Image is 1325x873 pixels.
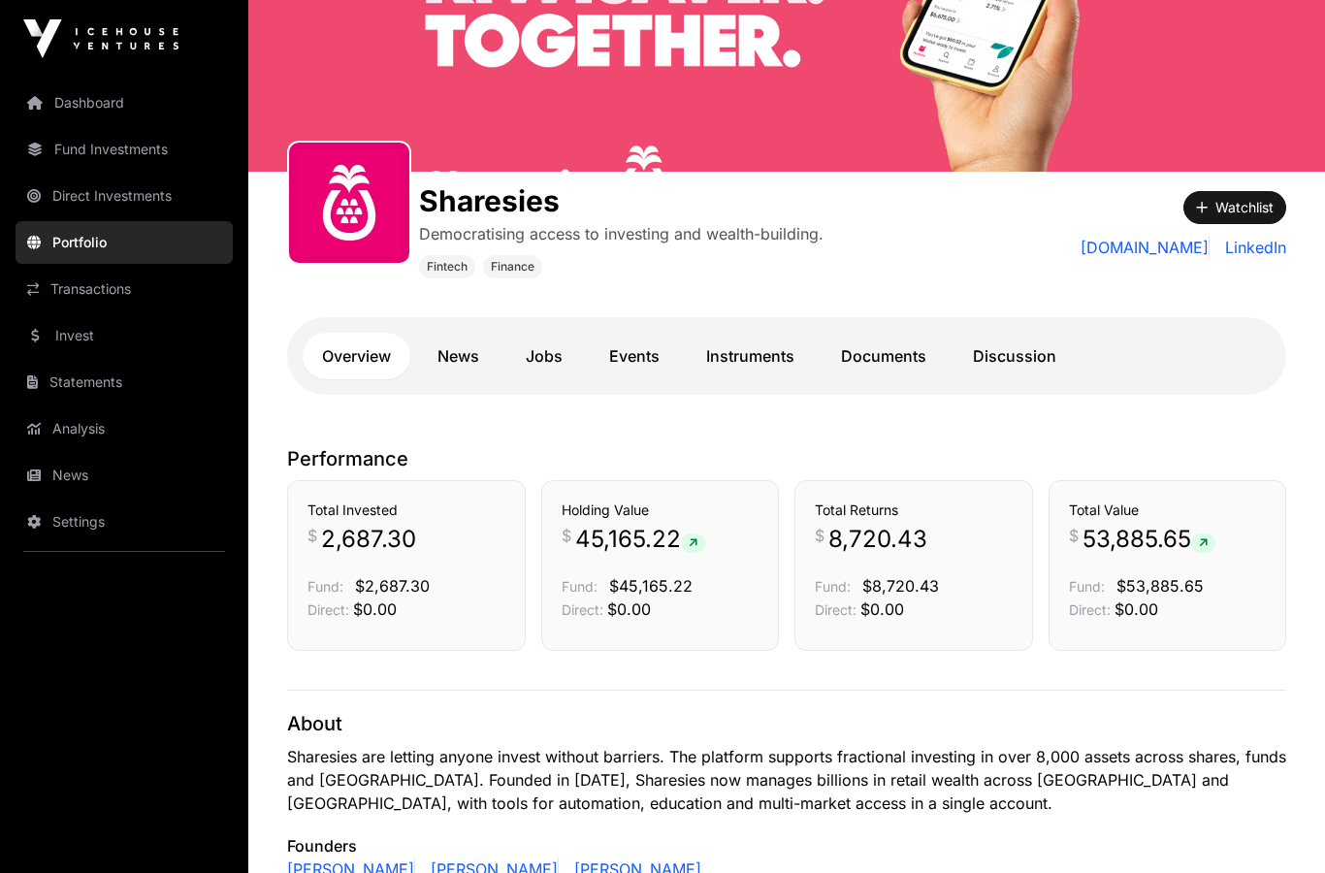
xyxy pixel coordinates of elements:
[1081,236,1210,259] a: [DOMAIN_NAME]
[419,222,824,245] p: Democratising access to investing and wealth-building.
[307,524,317,547] span: $
[297,150,402,255] img: sharesies_logo.jpeg
[353,599,397,619] span: $0.00
[23,19,178,58] img: Icehouse Ventures Logo
[16,175,233,217] a: Direct Investments
[815,524,824,547] span: $
[815,501,1013,520] h3: Total Returns
[815,601,856,618] span: Direct:
[307,501,505,520] h3: Total Invested
[321,524,416,555] span: 2,687.30
[562,601,603,618] span: Direct:
[16,221,233,264] a: Portfolio
[1217,236,1286,259] a: LinkedIn
[1069,578,1105,595] span: Fund:
[16,361,233,404] a: Statements
[815,578,851,595] span: Fund:
[355,576,430,596] span: $2,687.30
[822,333,946,379] a: Documents
[862,576,939,596] span: $8,720.43
[418,333,499,379] a: News
[1228,780,1325,873] iframe: Chat Widget
[287,745,1286,815] p: Sharesies are letting anyone invest without barriers. The platform supports fractional investing ...
[16,454,233,497] a: News
[562,501,759,520] h3: Holding Value
[607,599,651,619] span: $0.00
[16,314,233,357] a: Invest
[287,834,1286,857] p: Founders
[609,576,693,596] span: $45,165.22
[287,710,1286,737] p: About
[828,524,927,555] span: 8,720.43
[307,578,343,595] span: Fund:
[687,333,814,379] a: Instruments
[860,599,904,619] span: $0.00
[1183,191,1286,224] button: Watchlist
[427,259,468,275] span: Fintech
[16,81,233,124] a: Dashboard
[16,501,233,543] a: Settings
[16,268,233,310] a: Transactions
[16,128,233,171] a: Fund Investments
[1116,576,1204,596] span: $53,885.65
[16,407,233,450] a: Analysis
[307,601,349,618] span: Direct:
[590,333,679,379] a: Events
[419,183,824,218] h1: Sharesies
[562,578,598,595] span: Fund:
[953,333,1076,379] a: Discussion
[1069,501,1267,520] h3: Total Value
[303,333,1271,379] nav: Tabs
[287,445,1286,472] p: Performance
[303,333,410,379] a: Overview
[1083,524,1215,555] span: 53,885.65
[1069,524,1079,547] span: $
[575,524,705,555] span: 45,165.22
[506,333,582,379] a: Jobs
[562,524,571,547] span: $
[1069,601,1111,618] span: Direct:
[491,259,534,275] span: Finance
[1115,599,1158,619] span: $0.00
